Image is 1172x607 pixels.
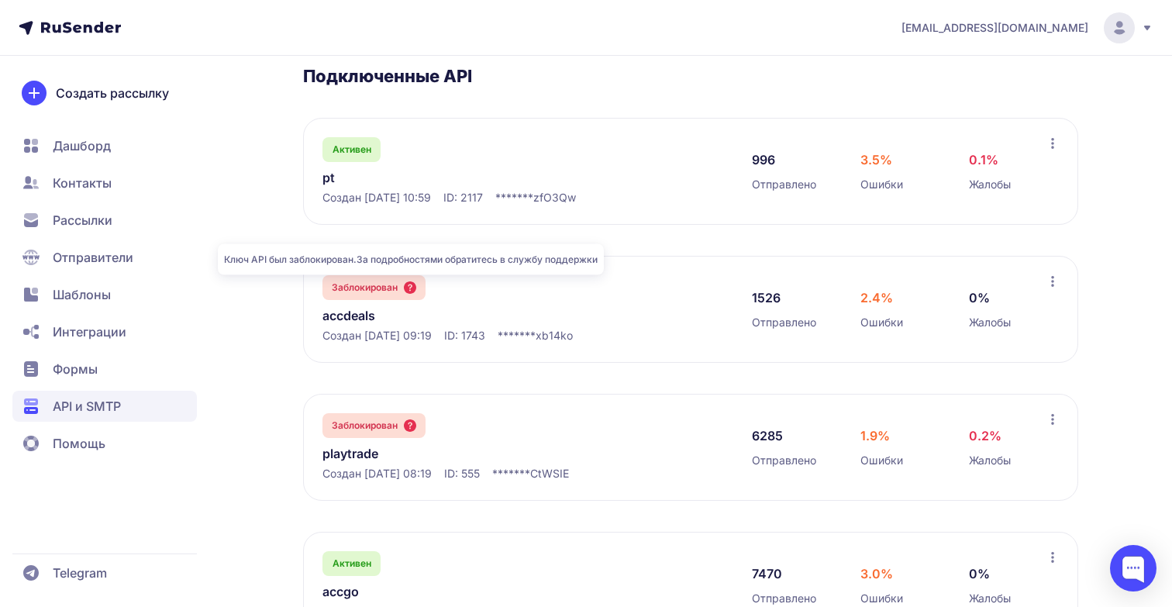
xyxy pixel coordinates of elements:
[752,426,783,445] span: 6285
[53,397,121,416] span: API и SMTP
[860,288,893,307] span: 2.4%
[444,328,485,343] span: ID: 1743
[322,190,431,205] span: Создан [DATE] 10:59
[969,591,1011,606] span: Жалобы
[332,419,398,432] span: Заблокирован
[969,426,1001,445] span: 0.2%
[530,466,569,481] span: CtWSIE
[901,20,1088,36] span: [EMAIL_ADDRESS][DOMAIN_NAME]
[444,466,480,481] span: ID: 555
[303,65,1079,87] h3: Подключенные API
[53,434,105,453] span: Помощь
[969,150,998,169] span: 0.1%
[536,328,573,343] span: xb14ko
[752,150,775,169] span: 996
[12,557,197,588] a: Telegram
[332,281,398,294] span: Заблокирован
[56,84,169,102] span: Создать рассылку
[53,211,112,229] span: Рассылки
[860,315,903,330] span: Ошибки
[969,315,1011,330] span: Жалобы
[53,285,111,304] span: Шаблоны
[752,288,781,307] span: 1526
[860,426,890,445] span: 1.9%
[752,591,816,606] span: Отправлено
[860,564,893,583] span: 3.0%
[53,360,98,378] span: Формы
[53,248,133,267] span: Отправители
[969,564,990,583] span: 0%
[322,582,640,601] a: accgo
[322,444,640,463] a: playtrade
[752,564,782,583] span: 7470
[53,136,111,155] span: Дашборд
[752,315,816,330] span: Отправлено
[53,174,112,192] span: Контакты
[53,322,126,341] span: Интеграции
[860,453,903,468] span: Ошибки
[333,143,371,156] span: Активен
[969,177,1011,192] span: Жалобы
[969,453,1011,468] span: Жалобы
[533,190,576,205] span: zfO3Qw
[443,190,483,205] span: ID: 2117
[322,306,640,325] a: accdeals
[752,453,816,468] span: Отправлено
[322,328,432,343] span: Создан [DATE] 09:19
[333,557,371,570] span: Активен
[860,591,903,606] span: Ошибки
[860,177,903,192] span: Ошибки
[752,177,816,192] span: Отправлено
[322,168,640,187] a: pt
[53,564,107,582] span: Telegram
[969,288,990,307] span: 0%
[322,466,432,481] span: Создан [DATE] 08:19
[860,150,892,169] span: 3.5%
